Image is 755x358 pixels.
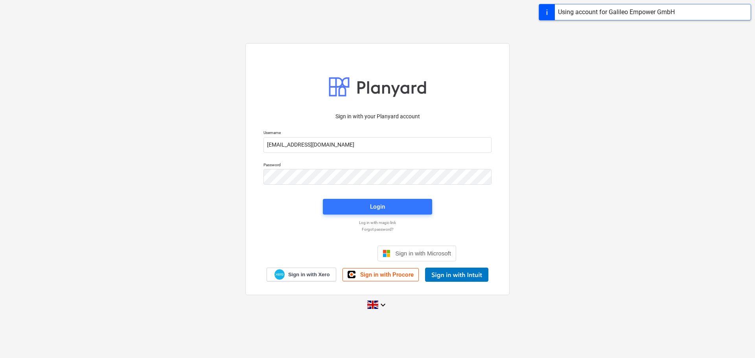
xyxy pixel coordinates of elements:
[260,227,495,232] a: Forgot password?
[370,202,385,212] div: Login
[263,137,492,153] input: Username
[395,250,451,257] span: Sign in with Microsoft
[263,130,492,137] p: Username
[288,271,330,278] span: Sign in with Xero
[274,269,285,280] img: Xero logo
[263,112,492,121] p: Sign in with your Planyard account
[295,245,375,262] iframe: Sign in with Google Button
[343,268,419,281] a: Sign in with Procore
[378,300,388,310] i: keyboard_arrow_down
[360,271,414,278] span: Sign in with Procore
[263,162,492,169] p: Password
[267,268,337,281] a: Sign in with Xero
[558,7,675,17] div: Using account for Galileo Empower GmbH
[383,250,390,257] img: Microsoft logo
[323,199,432,215] button: Login
[260,220,495,225] a: Log in with magic link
